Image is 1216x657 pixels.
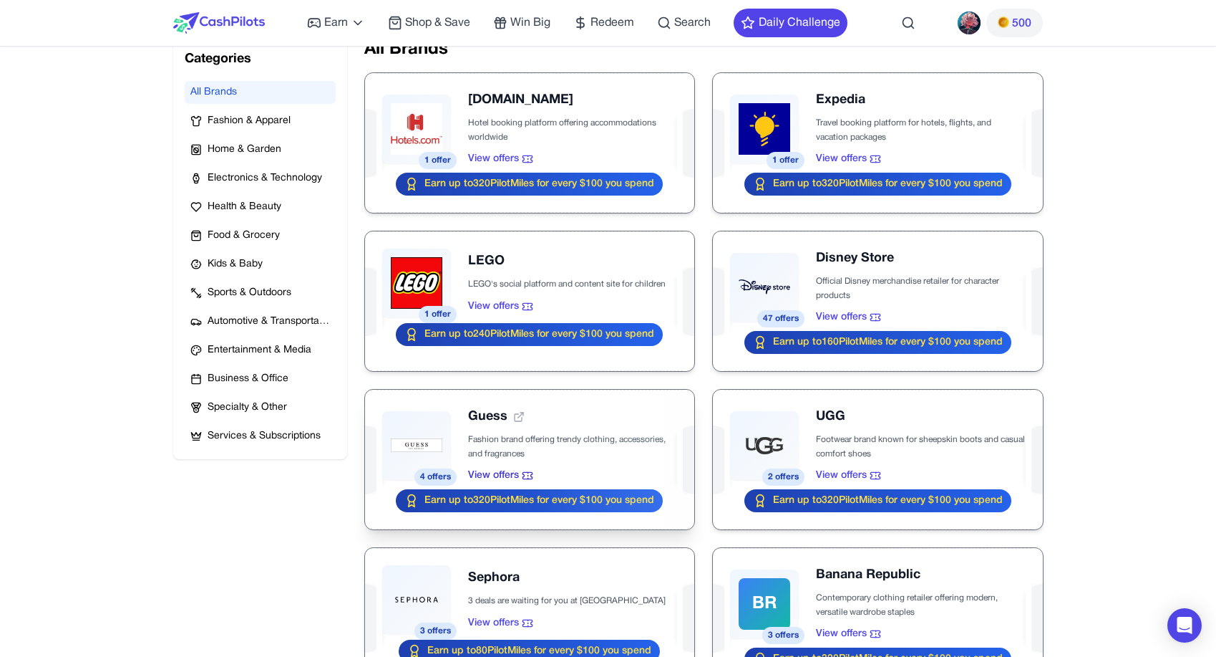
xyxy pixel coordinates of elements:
span: Food & Grocery [208,229,280,243]
a: Search [657,14,711,32]
a: Shop & Save [388,14,470,32]
span: Home & Garden [208,143,281,157]
button: Specialty & Other [185,396,336,419]
div: Open Intercom Messenger [1167,608,1202,643]
button: Food & Grocery [185,224,336,247]
h2: Categories [185,49,336,69]
span: Business & Office [208,372,288,386]
span: Services & Subscriptions [208,429,321,443]
a: Earn [307,14,365,32]
span: Fashion & Apparel [208,114,291,128]
img: CashPilots Logo [173,12,265,34]
button: Entertainment & Media [185,339,336,362]
button: All Brands [185,81,336,104]
h2: All Brands [364,38,1044,61]
button: Electronics & Technology [185,167,336,190]
button: Kids & Baby [185,253,336,276]
img: PMs [998,16,1009,28]
button: Daily Challenge [734,9,847,37]
span: Redeem [590,14,634,32]
span: Shop & Save [405,14,470,32]
span: 500 [1012,15,1031,32]
button: PMs500 [986,9,1043,37]
a: Win Big [493,14,550,32]
span: Specialty & Other [208,401,287,415]
span: Entertainment & Media [208,343,311,358]
a: Redeem [573,14,634,32]
button: Fashion & Apparel [185,110,336,133]
button: Services & Subscriptions [185,425,336,448]
span: Earn [324,14,348,32]
span: Search [674,14,711,32]
span: Kids & Baby [208,257,263,272]
button: Sports & Outdoors [185,282,336,304]
button: Home & Garden [185,138,336,161]
button: Business & Office [185,368,336,390]
button: Health & Beauty [185,196,336,219]
span: Sports & Outdoors [208,286,291,300]
span: Health & Beauty [208,200,281,214]
span: Electronics & Technology [208,171,322,186]
span: Automotive & Transportation [208,315,330,329]
span: Win Big [510,14,550,32]
button: Automotive & Transportation [185,310,336,333]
